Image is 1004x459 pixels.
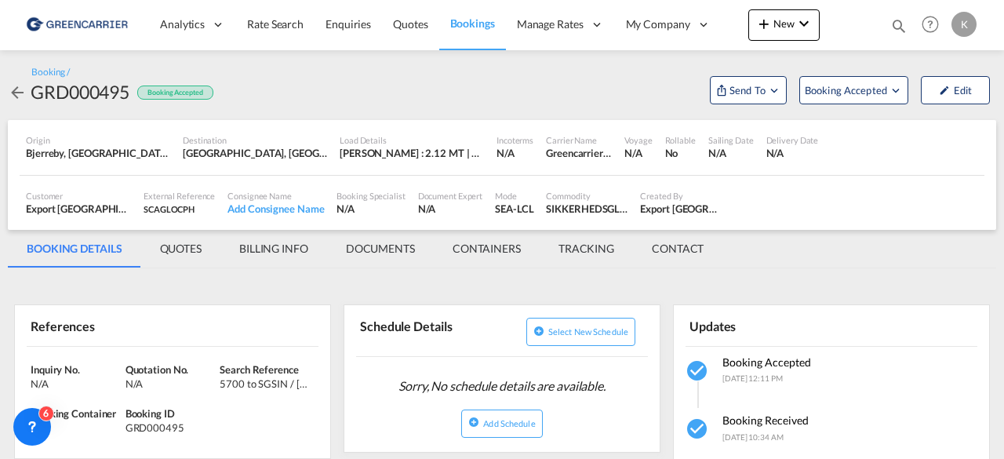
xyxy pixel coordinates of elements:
button: Open demo menu [710,76,787,104]
div: N/A [31,377,122,391]
div: Document Expert [418,190,483,202]
div: Greencarrier Consolidators [546,146,612,160]
div: External Reference [144,190,215,202]
md-icon: icon-checkbox-marked-circle [686,417,711,442]
button: icon-plus-circleAdd Schedule [461,410,542,438]
span: Select new schedule [548,326,628,337]
span: Booking Accepted [722,355,811,369]
div: Booking / [31,66,70,79]
md-icon: icon-plus-circle [468,417,479,428]
div: Sailing Date [708,134,754,146]
md-icon: icon-chevron-down [795,14,813,33]
div: N/A [31,421,122,435]
span: Analytics [160,16,205,32]
md-icon: icon-arrow-left [8,83,27,102]
div: GRD000495 [125,421,216,435]
md-tab-item: CONTACT [633,230,722,268]
span: Manage Rates [517,16,584,32]
div: 5700 to SGSIN / 16 Sep 2025 [220,377,311,391]
div: N/A [125,377,216,391]
div: References [27,311,169,339]
span: Inquiry No. [31,363,80,376]
md-tab-item: BOOKING DETAILS [8,230,141,268]
span: Bookings [450,16,495,30]
span: [DATE] 10:34 AM [722,432,784,442]
md-icon: icon-plus-circle [533,326,544,337]
button: Open demo menu [799,76,908,104]
span: [DATE] 12:11 PM [722,373,783,383]
span: Add Schedule [483,418,535,428]
div: Origin [26,134,170,146]
div: Booking Specialist [336,190,405,202]
div: Load Details [340,134,484,146]
button: icon-plus 400-fgNewicon-chevron-down [748,9,820,41]
span: Booking Received [722,413,809,427]
span: Help [917,11,944,38]
span: SCAGLOCPH [144,204,195,214]
div: [PERSON_NAME] : 2.12 MT | Volumetric Wt : 12.80 CBM | Chargeable Wt : 12.80 W/M [340,146,484,160]
div: SGSIN, Singapore, Singapore, South East Asia, Asia Pacific [183,146,327,160]
div: SEA-LCL [495,202,533,216]
div: N/A [766,146,819,160]
div: Created By [640,190,722,202]
div: N/A [708,146,754,160]
span: New [755,17,813,30]
md-icon: icon-pencil [939,85,950,96]
div: icon-arrow-left [8,79,31,104]
div: Schedule Details [356,311,499,350]
md-pagination-wrapper: Use the left and right arrow keys to navigate between tabs [8,230,722,268]
div: Bjerreby, Brændeskov, Bregninge, Drejoe, Egense, Fredens, Gudbjerg, Heldager, Hjortoe, Landet, oe... [26,146,170,160]
div: Customer [26,190,131,202]
span: Quotes [393,17,427,31]
md-tab-item: QUOTES [141,230,220,268]
div: Export [GEOGRAPHIC_DATA] [26,202,131,216]
div: Help [917,11,951,39]
div: Destination [183,134,327,146]
div: Mode [495,190,533,202]
div: N/A [497,146,515,160]
div: Voyage [624,134,652,146]
md-tab-item: BILLING INFO [220,230,327,268]
div: K [951,12,977,37]
div: SIKKERHEDSGLAS [546,202,627,216]
button: icon-plus-circleSelect new schedule [526,318,635,346]
button: icon-pencilEdit [921,76,990,104]
md-icon: icon-checkbox-marked-circle [686,359,711,384]
div: Booking Accepted [137,86,213,100]
div: Add Consignee Name [227,202,324,216]
img: b0b18ec08afe11efb1d4932555f5f09d.png [24,7,129,42]
span: Send To [728,82,767,98]
div: N/A [624,146,652,160]
span: Tracking Container [31,407,116,420]
div: Carrier Name [546,134,612,146]
span: Booking ID [125,407,175,420]
md-icon: icon-magnify [890,17,908,35]
span: My Company [626,16,690,32]
span: Rate Search [247,17,304,31]
div: Commodity [546,190,627,202]
div: N/A [336,202,405,216]
div: Export Odense [640,202,722,216]
div: Consignee Name [227,190,324,202]
div: N/A [418,202,483,216]
span: Sorry, No schedule details are available. [392,371,612,401]
div: Rollable [665,134,696,146]
div: GRD000495 [31,79,129,104]
div: Incoterms [497,134,533,146]
div: icon-magnify [890,17,908,41]
span: Search Reference [220,363,298,376]
md-icon: icon-plus 400-fg [755,14,773,33]
md-tab-item: CONTAINERS [434,230,540,268]
md-tab-item: TRACKING [540,230,633,268]
div: Delivery Date [766,134,819,146]
md-tab-item: DOCUMENTS [327,230,434,268]
span: Enquiries [326,17,371,31]
span: Quotation No. [125,363,189,376]
div: Updates [686,311,828,339]
div: No [665,146,696,160]
span: Booking Accepted [805,82,889,98]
